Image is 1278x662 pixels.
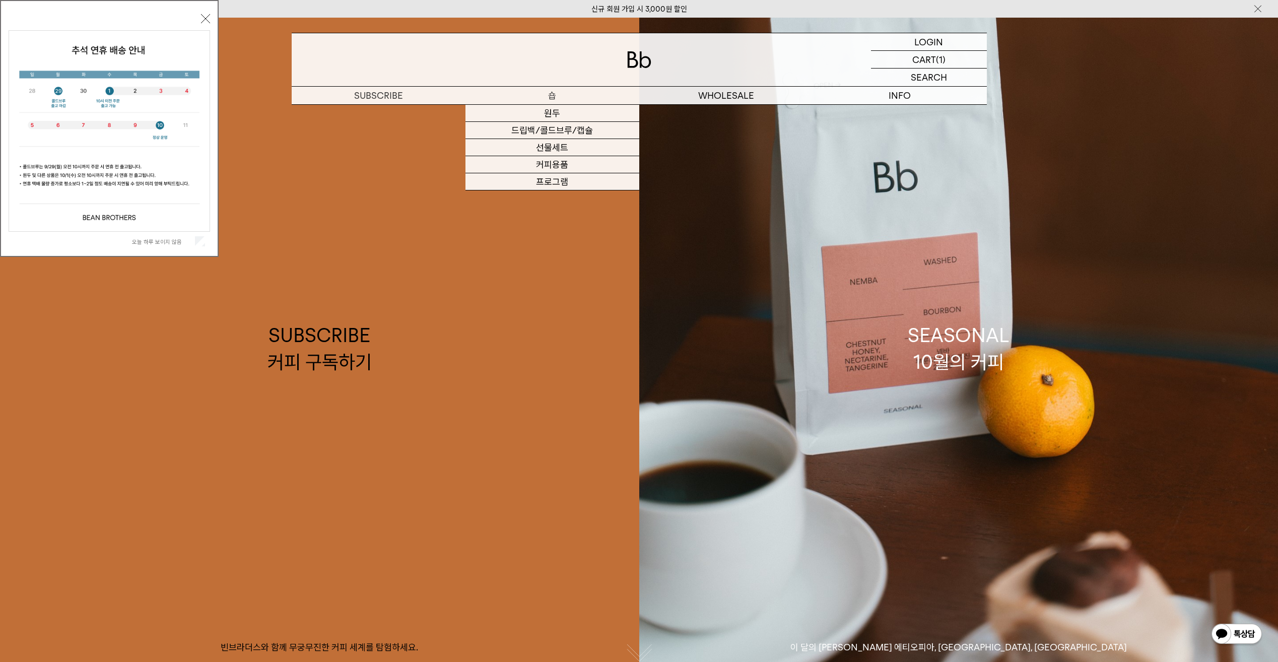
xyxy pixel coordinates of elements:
p: WHOLESALE [639,87,813,104]
p: LOGIN [914,33,943,50]
img: 로고 [627,51,651,68]
img: 카카오톡 채널 1:1 채팅 버튼 [1210,623,1263,647]
label: 오늘 하루 보이지 않음 [132,238,193,245]
a: 원두 [465,105,639,122]
a: LOGIN [871,33,987,51]
p: (1) [936,51,946,68]
a: SUBSCRIBE [292,87,465,104]
a: 드립백/콜드브루/캡슐 [465,122,639,139]
a: CART (1) [871,51,987,69]
p: SEARCH [911,69,947,86]
a: 신규 회원 가입 시 3,000원 할인 [591,5,687,14]
a: 숍 [465,87,639,104]
div: SEASONAL 10월의 커피 [908,322,1010,375]
a: 프로그램 [465,173,639,190]
img: 5e4d662c6b1424087153c0055ceb1a13_140731.jpg [9,31,210,231]
a: 커피용품 [465,156,639,173]
p: CART [912,51,936,68]
a: 선물세트 [465,139,639,156]
p: INFO [813,87,987,104]
button: 닫기 [201,14,210,23]
div: SUBSCRIBE 커피 구독하기 [267,322,372,375]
